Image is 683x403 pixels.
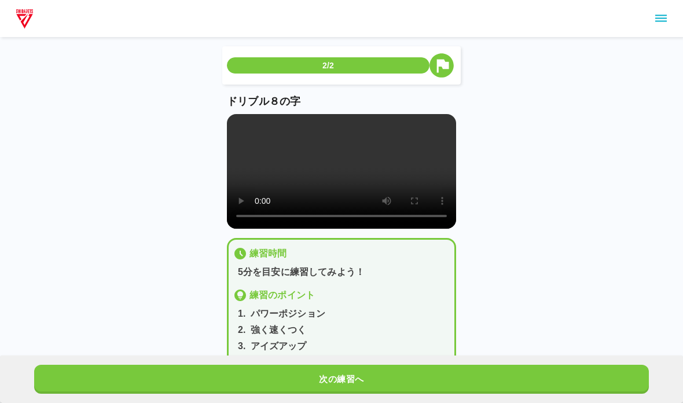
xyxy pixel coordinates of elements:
[249,288,315,302] p: 練習のポイント
[251,323,307,337] p: 強く速くつく
[251,307,325,321] p: パワーポジション
[651,9,671,28] button: sidemenu
[249,247,287,261] p: 練習時間
[34,365,649,394] button: 次の練習へ
[238,323,246,337] p: 2 .
[227,94,456,109] p: ドリブル８の字
[251,339,307,353] p: アイズアップ
[14,7,35,30] img: dummy
[238,339,246,353] p: 3 .
[238,307,246,321] p: 1 .
[322,60,334,71] p: 2/2
[238,265,450,279] p: 5分を目安に練習してみよう！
